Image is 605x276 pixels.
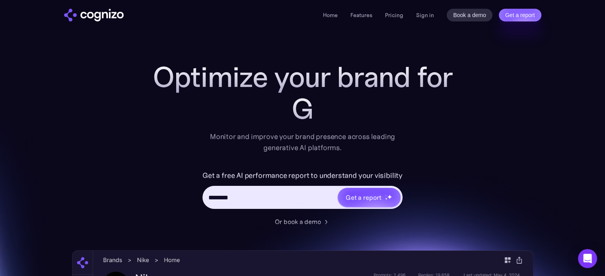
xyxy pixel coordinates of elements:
a: Pricing [385,12,403,19]
a: Or book a demo [275,217,331,226]
img: star [387,194,392,199]
label: Get a free AI performance report to understand your visibility [202,169,403,182]
a: Features [350,12,372,19]
div: Get a report [346,193,381,202]
img: cognizo logo [64,9,124,21]
div: G [144,93,462,125]
a: Book a demo [447,9,492,21]
div: Open Intercom Messenger [578,249,597,268]
div: Or book a demo [275,217,321,226]
img: star [385,195,386,196]
a: Sign in [416,10,434,20]
a: Get a reportstarstarstar [337,187,401,208]
a: Home [323,12,338,19]
h1: Optimize your brand for [144,61,462,93]
div: Monitor and improve your brand presence across leading generative AI platforms. [205,131,401,153]
form: Hero URL Input Form [202,169,403,213]
a: Get a report [499,9,541,21]
a: home [64,9,124,21]
img: star [385,197,388,200]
